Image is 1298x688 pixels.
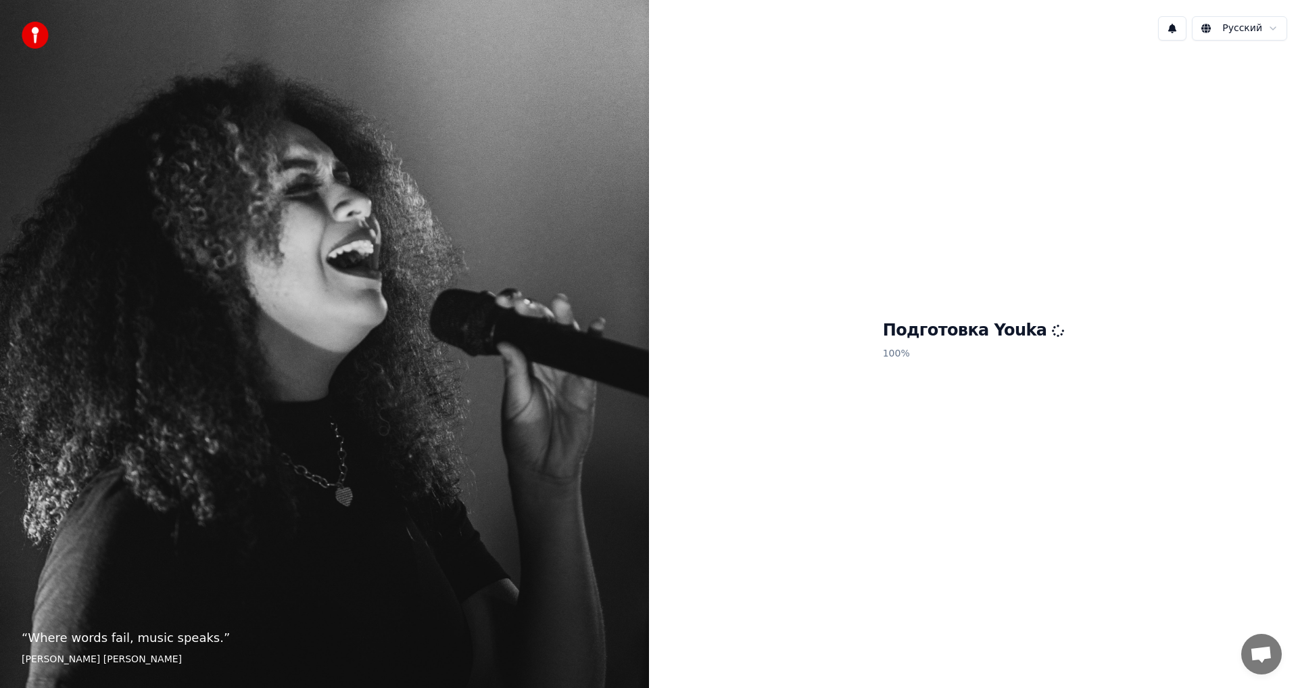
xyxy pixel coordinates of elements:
p: 100 % [883,342,1065,366]
h1: Подготовка Youka [883,320,1065,342]
div: Открытый чат [1241,634,1282,674]
img: youka [22,22,49,49]
p: “ Where words fail, music speaks. ” [22,628,627,647]
footer: [PERSON_NAME] [PERSON_NAME] [22,653,627,666]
